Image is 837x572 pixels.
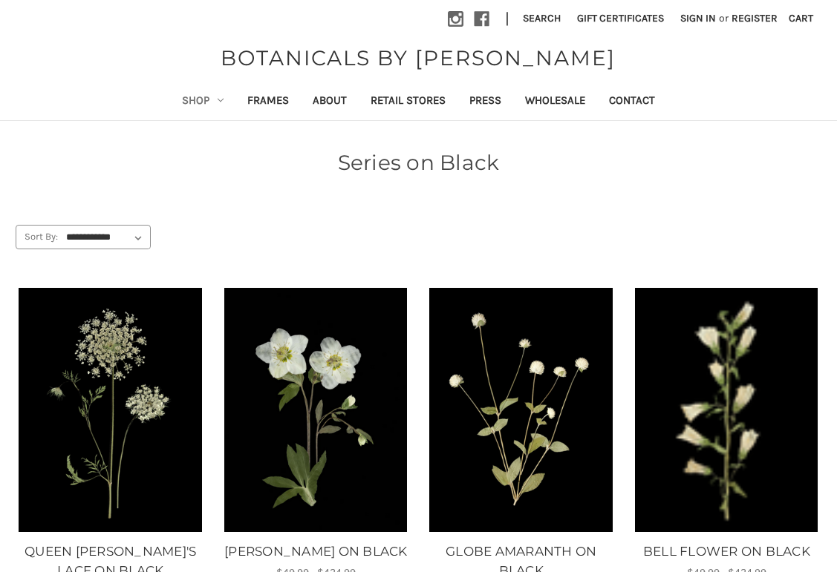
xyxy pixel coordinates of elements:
img: Unframed [634,288,820,532]
a: Contact [597,84,667,120]
a: Shop [170,84,235,120]
a: Retail Stores [359,84,457,120]
span: or [717,10,730,26]
li: | [500,7,515,31]
img: Unframed [224,288,409,532]
label: Sort By: [16,226,58,248]
a: LENTON ROSE ON BLACK, Price range from $49.99 to $434.99 [224,288,409,532]
h1: Series on Black [16,147,821,178]
img: Unframed [18,288,203,532]
img: Unframed [429,288,614,532]
span: Cart [789,12,813,24]
a: LENTON ROSE ON BLACK, Price range from $49.99 to $434.99 [221,542,411,562]
a: Wholesale [513,84,597,120]
a: BELL FLOWER ON BLACK, Price range from $49.99 to $434.99 [634,288,820,532]
a: BELL FLOWER ON BLACK, Price range from $49.99 to $434.99 [632,542,822,562]
a: Press [457,84,513,120]
a: GLOBE AMARANTH ON BLACK, Price range from $49.99 to $434.99 [429,288,614,532]
a: QUEEN ANNE'S LACE ON BLACK, Price range from $49.99 to $434.99 [18,288,203,532]
a: BOTANICALS BY [PERSON_NAME] [213,42,623,73]
a: About [301,84,359,120]
a: Frames [235,84,301,120]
